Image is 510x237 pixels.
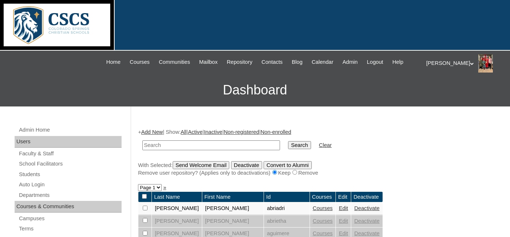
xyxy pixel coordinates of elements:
[339,58,361,66] a: Admin
[288,58,306,66] a: Blog
[18,191,122,200] a: Departments
[15,201,122,213] div: Courses & Communities
[18,214,122,223] a: Campuses
[288,141,311,149] input: Search
[336,192,351,202] td: Edit
[351,192,382,202] td: Deactivate
[106,58,120,66] span: Home
[478,54,493,73] img: Stephanie Phillips
[142,140,280,150] input: Search
[126,58,153,66] a: Courses
[152,215,202,228] td: [PERSON_NAME]
[152,192,202,202] td: Last Name
[258,58,286,66] a: Contacts
[204,129,223,135] a: Inactive
[426,54,503,73] div: [PERSON_NAME]
[4,4,110,46] img: logo-white.png
[188,129,203,135] a: Active
[18,170,122,179] a: Students
[354,218,379,224] a: Deactivate
[18,180,122,189] a: Auto Login
[313,218,333,224] a: Courses
[155,58,194,66] a: Communities
[339,218,348,224] a: Edit
[138,128,499,176] div: + | Show: | | | |
[18,149,122,158] a: Faculty & Staff
[264,215,309,228] td: abrietha
[18,125,122,135] a: Admin Home
[181,129,187,135] a: All
[261,58,283,66] span: Contacts
[310,192,336,202] td: Courses
[339,230,348,236] a: Edit
[367,58,383,66] span: Logout
[224,129,259,135] a: Non-registered
[342,58,358,66] span: Admin
[313,230,333,236] a: Courses
[18,159,122,168] a: School Facilitators
[152,202,202,215] td: [PERSON_NAME]
[15,136,122,148] div: Users
[202,202,264,215] td: [PERSON_NAME]
[264,192,309,202] td: Id
[231,161,262,169] input: Deactivate
[313,205,333,211] a: Courses
[227,58,252,66] span: Repository
[319,142,332,148] a: Clear
[223,58,256,66] a: Repository
[163,184,166,190] a: »
[261,129,291,135] a: Non-enrolled
[141,129,163,135] a: Add New
[159,58,190,66] span: Communities
[264,202,309,215] td: abriadri
[196,58,222,66] a: Mailbox
[138,169,499,177] div: Remove user repository? (Applies only to deactivations) Keep Remove
[389,58,407,66] a: Help
[264,161,312,169] input: Convert to Alumni
[4,74,506,106] h3: Dashboard
[354,205,379,211] a: Deactivate
[312,58,333,66] span: Calendar
[339,205,348,211] a: Edit
[173,161,230,169] input: Send Welcome Email
[130,58,150,66] span: Courses
[202,192,264,202] td: First Name
[354,230,379,236] a: Deactivate
[138,161,499,177] div: With Selected:
[392,58,403,66] span: Help
[18,224,122,233] a: Terms
[363,58,387,66] a: Logout
[103,58,124,66] a: Home
[202,215,264,228] td: [PERSON_NAME]
[292,58,302,66] span: Blog
[199,58,218,66] span: Mailbox
[308,58,337,66] a: Calendar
